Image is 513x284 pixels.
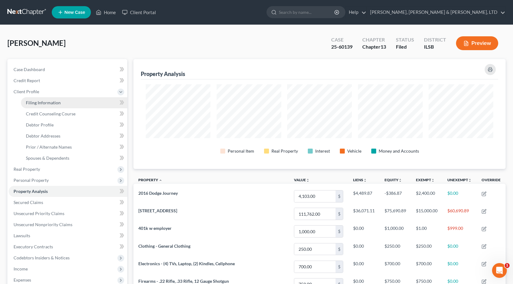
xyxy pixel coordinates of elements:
td: $0.00 [348,223,380,240]
iframe: Intercom live chat [492,263,507,278]
a: Property expand_less [138,178,162,182]
div: Money and Accounts [379,148,419,154]
a: Exemptunfold_more [416,178,435,182]
td: $4,489.87 [348,187,380,205]
div: Personal Item [228,148,254,154]
span: Prior / Alternate Names [26,144,72,150]
span: New Case [64,10,85,15]
div: Chapter [362,43,386,50]
span: Real Property [14,166,40,172]
i: unfold_more [398,178,402,182]
div: Real Property [271,148,298,154]
a: Home [93,7,119,18]
span: Lawsuits [14,233,30,238]
a: Unsecured Nonpriority Claims [9,219,127,230]
td: $2,400.00 [411,187,442,205]
td: $1.00 [411,223,442,240]
div: Case [331,36,352,43]
span: Income [14,266,28,271]
td: $250.00 [380,240,411,258]
td: $36,071.11 [348,205,380,223]
i: expand_less [159,178,162,182]
div: $ [336,208,343,220]
a: Equityunfold_more [385,178,402,182]
input: 0.00 [294,243,336,255]
a: Secured Claims [9,197,127,208]
a: Valueunfold_more [294,178,310,182]
a: Debtor Addresses [21,130,127,142]
span: Personal Property [14,178,49,183]
span: Filing Information [26,100,61,105]
span: Firearms - .22 Rifle, .33 Rifle, 12 Gauge Shotgun [138,278,229,284]
a: Credit Report [9,75,127,86]
a: Lawsuits [9,230,127,241]
a: Spouses & Dependents [21,153,127,164]
span: Unsecured Priority Claims [14,211,64,216]
div: $ [336,190,343,202]
div: District [424,36,446,43]
span: [STREET_ADDRESS] [138,208,177,213]
div: Status [396,36,414,43]
input: 0.00 [294,208,336,220]
a: Unexemptunfold_more [447,178,472,182]
td: $0.00 [442,258,477,275]
td: $0.00 [348,258,380,275]
div: Vehicle [347,148,361,154]
a: Property Analysis [9,186,127,197]
a: Unsecured Priority Claims [9,208,127,219]
th: Override [477,174,506,188]
a: Executory Contracts [9,241,127,252]
i: unfold_more [468,178,472,182]
span: Property Analysis [14,189,48,194]
a: Prior / Alternate Names [21,142,127,153]
span: Credit Report [14,78,40,83]
span: Client Profile [14,89,39,94]
a: [PERSON_NAME], [PERSON_NAME] & [PERSON_NAME], LTD [367,7,505,18]
td: $0.00 [442,240,477,258]
div: Property Analysis [141,70,185,78]
td: $0.00 [442,187,477,205]
span: [PERSON_NAME] [7,38,66,47]
span: Debtor Addresses [26,133,60,138]
span: 13 [381,44,386,50]
span: Spouses & Dependents [26,155,69,161]
span: Electronics - (4) TVs, Laptop, (2) Kindles, Cellphone [138,261,235,266]
td: $700.00 [411,258,442,275]
td: $0.00 [348,240,380,258]
td: $250.00 [411,240,442,258]
div: 25-60139 [331,43,352,50]
div: Chapter [362,36,386,43]
td: $15,000.00 [411,205,442,223]
div: Interest [315,148,330,154]
span: Expenses [14,277,31,282]
input: Search by name... [279,6,335,18]
div: ILSB [424,43,446,50]
button: Preview [456,36,498,50]
span: 401k w employer [138,226,172,231]
a: Filing Information [21,97,127,108]
input: 0.00 [294,261,336,273]
span: Clothing - General Clothing [138,243,190,249]
input: 0.00 [294,226,336,237]
span: 1 [505,263,510,268]
a: Help [346,7,366,18]
td: $1,000.00 [380,223,411,240]
div: $ [336,243,343,255]
i: unfold_more [363,178,367,182]
div: $ [336,226,343,237]
a: Case Dashboard [9,64,127,75]
td: $999.00 [442,223,477,240]
span: Unsecured Nonpriority Claims [14,222,72,227]
span: Debtor Profile [26,122,54,127]
i: unfold_more [431,178,435,182]
span: Credit Counseling Course [26,111,75,116]
span: Executory Contracts [14,244,53,249]
a: Client Portal [119,7,159,18]
td: $75,690.89 [380,205,411,223]
i: unfold_more [306,178,310,182]
span: Case Dashboard [14,67,45,72]
a: Debtor Profile [21,119,127,130]
div: Filed [396,43,414,50]
span: 2016 Dodge Journey [138,190,178,196]
div: $ [336,261,343,273]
